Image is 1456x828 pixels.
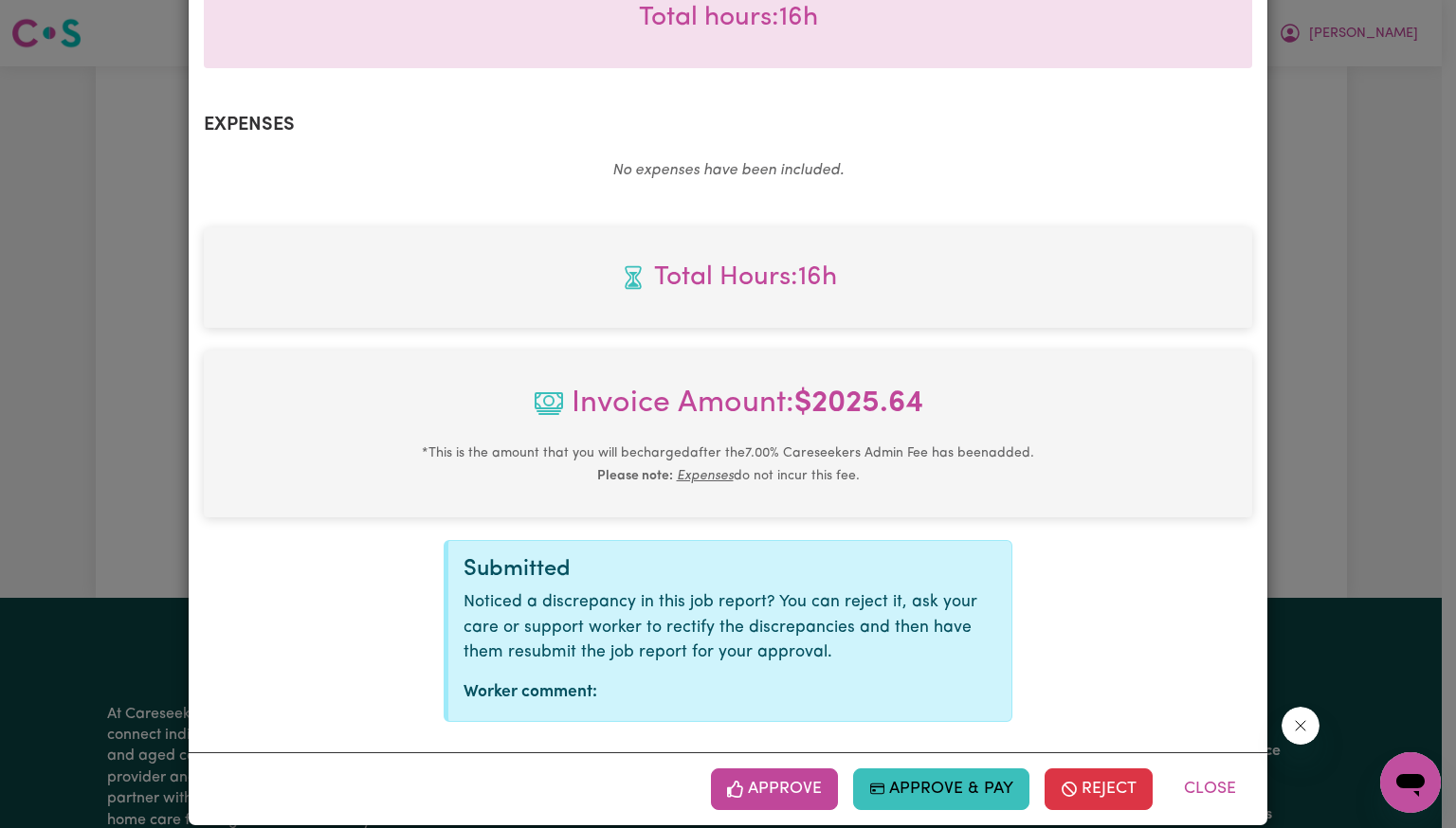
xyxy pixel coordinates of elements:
[711,768,838,810] button: Approve
[1380,752,1441,813] iframe: Button to launch messaging window
[677,469,734,483] u: Expenses
[1045,768,1153,810] button: Reject
[219,381,1237,441] span: Invoice Amount:
[612,163,844,178] em: No expenses have been included.
[1282,707,1319,745] iframe: Close message
[422,446,1034,483] small: This is the amount that you will be charged after the 7.00 % Careseekers Admin Fee has been added...
[639,5,818,31] span: Total hours worked: 16 hours
[219,258,1237,297] span: Total hours worked: 16 hours
[464,590,996,665] p: Noticed a discrepancy in this job report? You can reject it, ask your care or support worker to r...
[464,684,597,700] strong: Worker comment:
[853,768,1030,810] button: Approve & Pay
[464,558,571,581] span: Submitted
[204,114,1252,136] h2: Expenses
[11,13,115,28] span: Need any help?
[1168,768,1252,810] button: Close
[794,388,923,419] b: $ 2025.64
[597,469,673,483] b: Please note:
